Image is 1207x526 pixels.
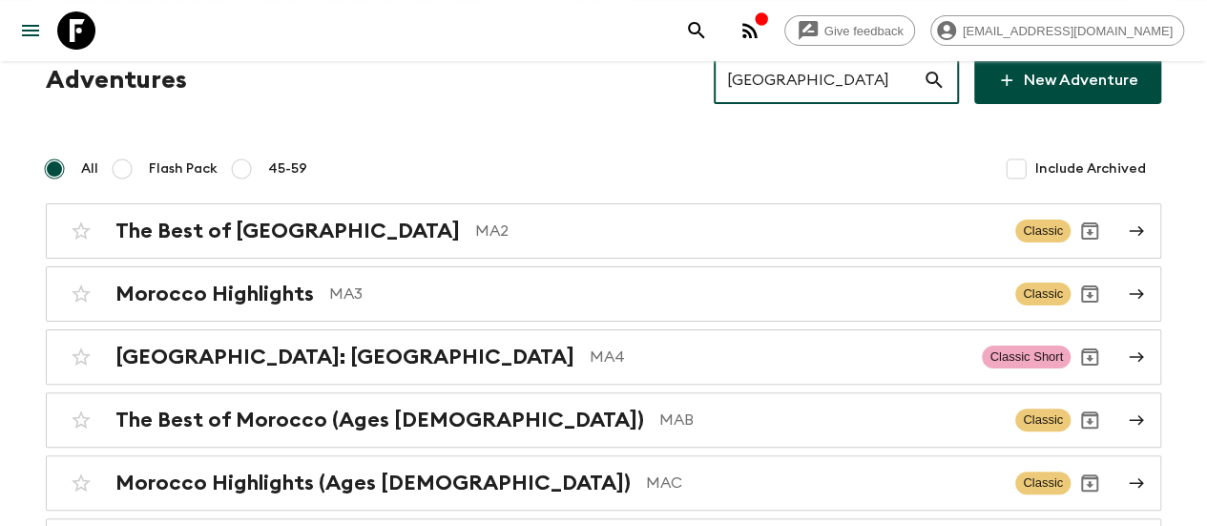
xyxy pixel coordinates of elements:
[46,329,1161,385] a: [GEOGRAPHIC_DATA]: [GEOGRAPHIC_DATA]MA4Classic ShortArchive
[115,345,574,369] h2: [GEOGRAPHIC_DATA]: [GEOGRAPHIC_DATA]
[115,408,644,432] h2: The Best of Morocco (Ages [DEMOGRAPHIC_DATA])
[952,24,1183,38] span: [EMAIL_ADDRESS][DOMAIN_NAME]
[1071,401,1109,439] button: Archive
[714,53,923,107] input: e.g. AR1, Argentina
[115,282,314,306] h2: Morocco Highlights
[646,472,1000,494] p: MAC
[1015,220,1071,242] span: Classic
[1071,464,1109,502] button: Archive
[1015,283,1071,305] span: Classic
[814,24,914,38] span: Give feedback
[149,159,218,179] span: Flash Pack
[46,203,1161,259] a: The Best of [GEOGRAPHIC_DATA]MA2ClassicArchive
[46,392,1161,448] a: The Best of Morocco (Ages [DEMOGRAPHIC_DATA])MABClassicArchive
[982,346,1071,368] span: Classic Short
[46,266,1161,322] a: Morocco HighlightsMA3ClassicArchive
[930,15,1184,46] div: [EMAIL_ADDRESS][DOMAIN_NAME]
[329,283,1000,305] p: MA3
[659,409,1000,431] p: MAB
[784,15,915,46] a: Give feedback
[11,11,50,50] button: menu
[46,61,187,99] h1: Adventures
[974,56,1161,104] a: New Adventure
[81,159,98,179] span: All
[115,219,460,243] h2: The Best of [GEOGRAPHIC_DATA]
[475,220,1000,242] p: MA2
[1071,212,1109,250] button: Archive
[590,346,967,368] p: MA4
[677,11,716,50] button: search adventures
[1071,275,1109,313] button: Archive
[46,455,1161,511] a: Morocco Highlights (Ages [DEMOGRAPHIC_DATA])MACClassicArchive
[115,471,631,495] h2: Morocco Highlights (Ages [DEMOGRAPHIC_DATA])
[1035,159,1146,179] span: Include Archived
[268,159,307,179] span: 45-59
[1071,338,1109,376] button: Archive
[1015,409,1071,431] span: Classic
[1015,472,1071,494] span: Classic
